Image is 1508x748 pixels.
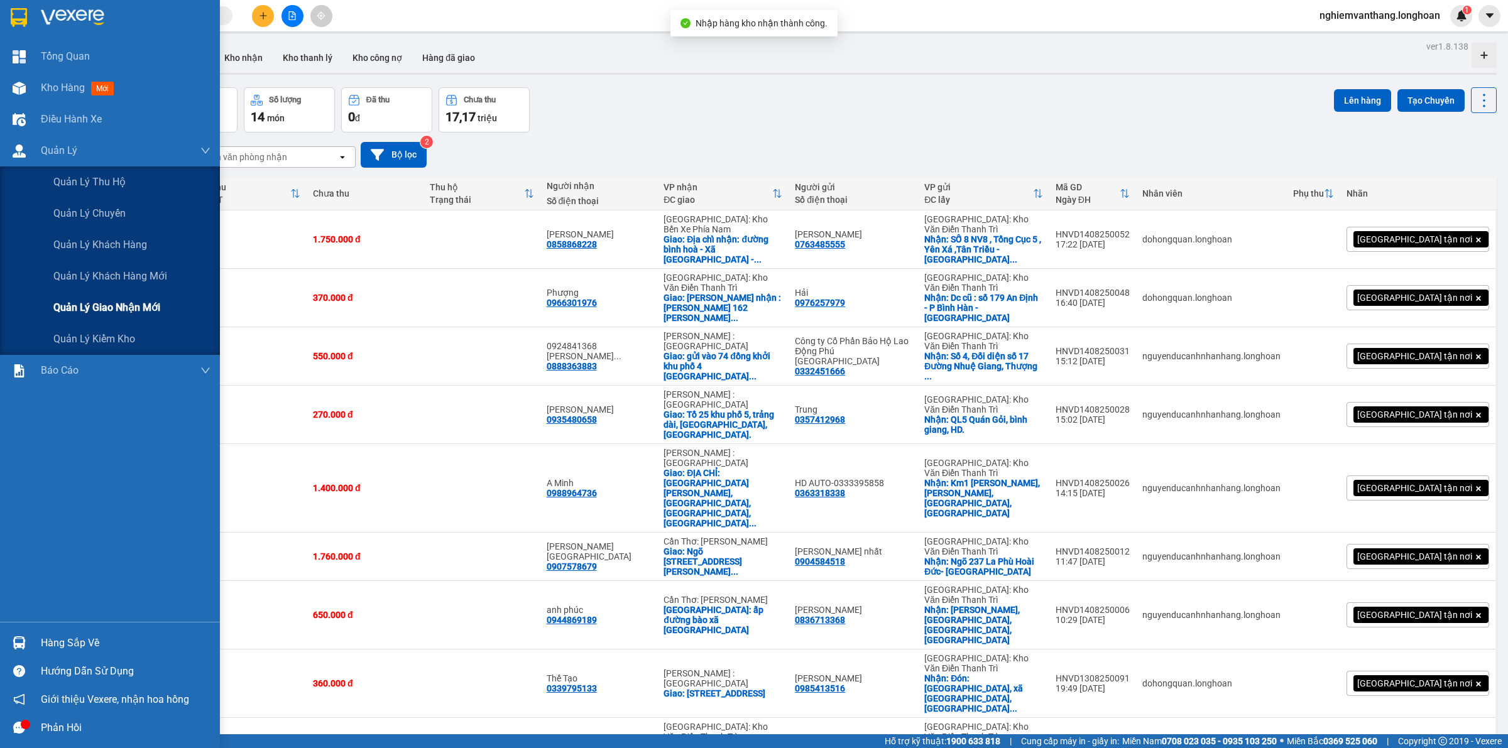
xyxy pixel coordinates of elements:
div: Hướng dẫn sử dụng [41,662,210,681]
span: Cung cấp máy in - giấy in: [1021,734,1119,748]
span: aim [317,11,325,20]
div: [GEOGRAPHIC_DATA]: Kho Văn Điển Thanh Trì [924,653,1042,673]
div: HNVD1308250091 [1056,673,1130,683]
div: 0935480658 [547,415,597,425]
div: Trạng thái [430,195,524,205]
div: Giao: Nguoi nhận : Luu thị Phương ngõ 162 Nguyễn văn Cừ - Bồ Đề - Long Biên - TP Hà Nội [664,293,782,323]
img: warehouse-icon [13,144,26,158]
span: file-add [288,11,297,20]
div: nguyenducanhnhanhang.longhoan [1142,483,1281,493]
span: Tổng Quan [41,48,90,64]
span: Quản Lý [41,143,77,158]
div: Lê Tú [547,404,652,415]
img: dashboard-icon [13,50,26,63]
div: Nhận: Km1 Phan Trọng Tuệ, Tam Hiệp, Thanh Trì, Hà Nội [924,478,1042,518]
div: 0332451666 [795,366,845,376]
img: warehouse-icon [13,636,26,649]
div: 270.000 đ [313,409,417,420]
div: 0888363883 [547,361,597,371]
div: 0904584518 [795,556,845,566]
button: Tạo Chuyến [1397,89,1465,112]
div: 15:02 [DATE] [1056,415,1130,425]
div: [PERSON_NAME] : [GEOGRAPHIC_DATA] [664,389,782,409]
div: 0763485555 [795,239,845,249]
div: 19:49 [DATE] [1056,683,1130,693]
div: Phụ thu [1293,188,1324,198]
span: 0 [348,109,355,124]
div: HNVD1408250031 [1056,346,1130,356]
span: plus [259,11,268,20]
div: Giao: Địa chỉ nhận: đường bình hoà - Xã Phước Đồng - Thành phố Nha Trang - Khánh Hòa [664,234,782,264]
div: Nhận: QL5 Quán Gỏi, bình giang, HD. [924,415,1042,435]
div: Thạch Cao Tin [795,605,912,615]
span: [GEOGRAPHIC_DATA] tận nơi [1357,234,1472,245]
div: [GEOGRAPHIC_DATA]: Kho Văn Điển Thanh Trì [924,214,1042,234]
span: triệu [478,113,497,123]
span: copyright [1438,737,1447,745]
span: caret-down [1484,10,1495,21]
div: Chưa thu [313,188,417,198]
div: ĐC lấy [924,195,1032,205]
span: ... [924,371,932,381]
button: file-add [281,5,303,27]
button: Lên hàng [1334,89,1391,112]
div: [GEOGRAPHIC_DATA]: Kho Văn Điển Thanh Trì [924,585,1042,605]
div: 0976257979 [795,298,845,308]
div: 0858868228 [547,239,597,249]
span: message [13,722,25,734]
span: Nhập hàng kho nhận thành công. [696,18,828,28]
div: [GEOGRAPHIC_DATA]: Kho Văn Điển Thanh Trì [924,394,1042,415]
div: Nhận: SỐ 8 NV8 , Tổng Cục 5 , Yên Xá ,Tân Triều - Thanh Trì - Hà Nội [924,234,1042,264]
div: 10:29 [DATE] [1056,615,1130,625]
th: Toggle SortBy [423,177,540,210]
div: Kho Hđ [795,229,912,239]
div: ĐC giao [664,195,772,205]
div: [GEOGRAPHIC_DATA]: Kho Văn Điển Thanh Trì [664,273,782,293]
span: Miền Bắc [1287,734,1377,748]
span: [GEOGRAPHIC_DATA] tận nơi [1357,551,1472,562]
div: Số lượng [269,95,301,104]
span: 14 [251,109,265,124]
div: [PERSON_NAME] : [GEOGRAPHIC_DATA] [664,448,782,468]
span: Miền Nam [1122,734,1277,748]
div: Trung [795,404,912,415]
div: Giao: ấp đường bào xã Dương tơ phú quốc kiên Giang [664,605,782,635]
div: Giao: ĐỊA CHỈ: 113 Lương Văn Can, Lộc Sơn, Bảo Lộc, Lâm Đồng [664,468,782,528]
div: [PERSON_NAME] : [GEOGRAPHIC_DATA] [664,331,782,351]
th: Toggle SortBy [918,177,1049,210]
span: Quản lý giao nhận mới [53,300,160,315]
div: Nhận: Dc cũ : số 179 An Định - P Bình Hàn - TP Hải Duong [924,293,1042,323]
div: Giao: Ngõ 120 Nguyễn Thị Minh Khai, Khóm 8, Khu Tái Định Cư ( gần nhà trọ Mạnh Tỷ), Phường 7, Thà... [664,546,782,577]
div: 1.750.000 đ [313,234,417,244]
button: Kho nhận [214,43,273,73]
span: [GEOGRAPHIC_DATA] tận nơi [1357,678,1472,689]
div: A Minh [547,478,652,488]
span: [GEOGRAPHIC_DATA] tận nơi [1357,350,1472,362]
span: ... [1010,703,1017,713]
span: món [267,113,285,123]
div: 0924841368 Nguyễn Hữu Đức [547,341,652,361]
div: nguyenducanhnhanhang.longhoan [1142,551,1281,561]
div: Ngày ĐH [1056,195,1120,205]
div: HNVD1408250026 [1056,478,1130,488]
button: aim [310,5,332,27]
div: 1.400.000 đ [313,483,417,493]
div: Số điện thoại [795,195,912,205]
span: [GEOGRAPHIC_DATA] tận nơi [1357,482,1472,494]
strong: 0369 525 060 [1323,736,1377,746]
span: 17,17 [445,109,476,124]
div: Võ Đức Lộc [547,541,652,561]
span: question-circle [13,665,25,677]
span: nghiemvanthang.longhoan [1309,8,1450,23]
span: Quản lý chuyến [53,205,126,221]
div: [GEOGRAPHIC_DATA]: Kho Văn Điển Thanh Trì [924,273,1042,293]
div: 0966301976 [547,298,597,308]
div: anh phúc [547,605,652,615]
div: 360.000 đ [313,678,417,688]
div: Giao: gửi vào 74 đồng khởi khu phố 4 phường tân hiệp biên hoà đồng nai [664,351,782,381]
div: [GEOGRAPHIC_DATA]: Kho Văn Điển Thanh Trì [924,458,1042,478]
button: Kho thanh lý [273,43,342,73]
div: Nhận: Liêm Chính, Phu Ly, Hà Nam, Vietnam [924,605,1042,645]
span: Báo cáo [41,362,79,378]
span: ... [614,351,621,361]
